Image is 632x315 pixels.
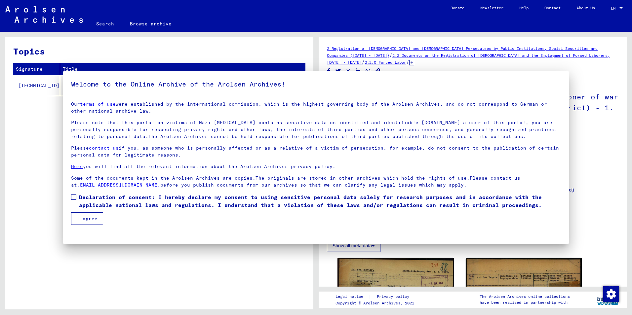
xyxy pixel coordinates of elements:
a: terms of use [80,101,116,107]
a: [EMAIL_ADDRESS][DOMAIN_NAME] [77,182,160,188]
p: Please note that this portal on victims of Nazi [MEDICAL_DATA] contains sensitive data on identif... [71,119,561,140]
span: Declaration of consent: I hereby declare my consent to using sensitive personal data solely for r... [79,193,561,209]
p: Some of the documents kept in the Arolsen Archives are copies.The originals are stored in other a... [71,175,561,189]
p: Our were established by the international commission, which is the highest governing body of the ... [71,101,561,115]
p: Please if you, as someone who is personally affected or as a relative of a victim of persecution,... [71,145,561,158]
a: Here [71,163,83,169]
a: contact us [89,145,119,151]
p: you will find all the relevant information about the Arolsen Archives privacy policy. [71,163,561,170]
img: Change consent [603,286,619,302]
button: I agree [71,212,103,225]
h5: Welcome to the Online Archive of the Arolsen Archives! [71,79,561,89]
